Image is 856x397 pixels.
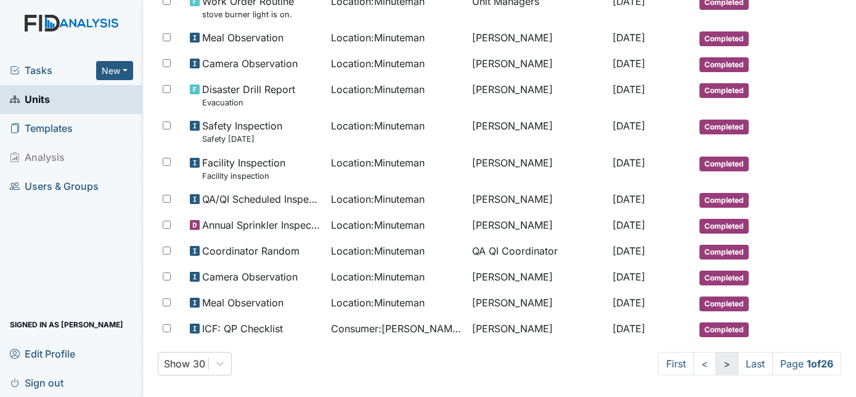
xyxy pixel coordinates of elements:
span: Meal Observation [202,295,283,310]
span: [DATE] [613,193,645,205]
span: Camera Observation [202,56,298,71]
span: Completed [699,120,749,134]
strong: 1 of 26 [807,358,833,370]
span: Signed in as [PERSON_NAME] [10,315,123,334]
span: [DATE] [613,245,645,257]
span: [DATE] [613,271,645,283]
span: Completed [699,271,749,285]
span: [DATE] [613,219,645,231]
td: [PERSON_NAME] [467,77,608,113]
span: [DATE] [613,83,645,96]
span: Camera Observation [202,269,298,284]
span: Location : Minuteman [331,155,425,170]
span: Facility Inspection Facility inspection [202,155,285,182]
span: Location : Minuteman [331,218,425,232]
td: [PERSON_NAME] [467,25,608,51]
small: stove burner light is on. [202,9,294,20]
td: [PERSON_NAME] [467,187,608,213]
td: [PERSON_NAME] [467,316,608,342]
span: [DATE] [613,57,645,70]
td: [PERSON_NAME] [467,264,608,290]
span: Location : Minuteman [331,192,425,207]
span: Disaster Drill Report Evacuation [202,82,295,108]
small: Safety [DATE] [202,133,282,145]
span: [DATE] [613,31,645,44]
td: [PERSON_NAME] [467,213,608,239]
span: Annual Sprinkler Inspection [202,218,321,232]
small: Evacuation [202,97,295,108]
span: Safety Inspection Safety 9/21/2025 [202,118,282,145]
span: [DATE] [613,297,645,309]
span: Completed [699,297,749,311]
td: [PERSON_NAME] [467,290,608,316]
span: Sign out [10,373,63,392]
span: Edit Profile [10,344,75,363]
span: Location : Minuteman [331,118,425,133]
span: Page [772,352,841,375]
span: Units [10,90,50,109]
td: QA QI Coordinator [467,239,608,264]
span: Consumer : [PERSON_NAME] [331,321,462,336]
span: Completed [699,57,749,72]
td: [PERSON_NAME] [467,51,608,77]
span: Completed [699,245,749,260]
span: [DATE] [613,322,645,335]
span: Completed [699,31,749,46]
span: Templates [10,119,73,138]
a: < [693,352,716,375]
span: Completed [699,219,749,234]
span: Location : Minuteman [331,30,425,45]
span: Location : Minuteman [331,82,425,97]
span: Completed [699,83,749,98]
span: [DATE] [613,157,645,169]
a: > [715,352,738,375]
div: Show 30 [165,356,206,371]
span: Completed [699,193,749,208]
span: Completed [699,157,749,171]
a: Tasks [10,63,96,78]
span: Coordinator Random [202,244,300,258]
a: Last [738,352,773,375]
span: Location : Minuteman [331,244,425,258]
span: Location : Minuteman [331,269,425,284]
span: [DATE] [613,120,645,132]
td: [PERSON_NAME] [467,113,608,150]
a: First [658,352,694,375]
span: Location : Minuteman [331,295,425,310]
span: QA/QI Scheduled Inspection [202,192,321,207]
span: Location : Minuteman [331,56,425,71]
span: ICF: QP Checklist [202,321,283,336]
span: Completed [699,322,749,337]
td: [PERSON_NAME] [467,150,608,187]
button: New [96,61,133,80]
small: Facility inspection [202,170,285,182]
nav: task-pagination [658,352,841,375]
span: Users & Groups [10,177,99,196]
span: Meal Observation [202,30,283,45]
